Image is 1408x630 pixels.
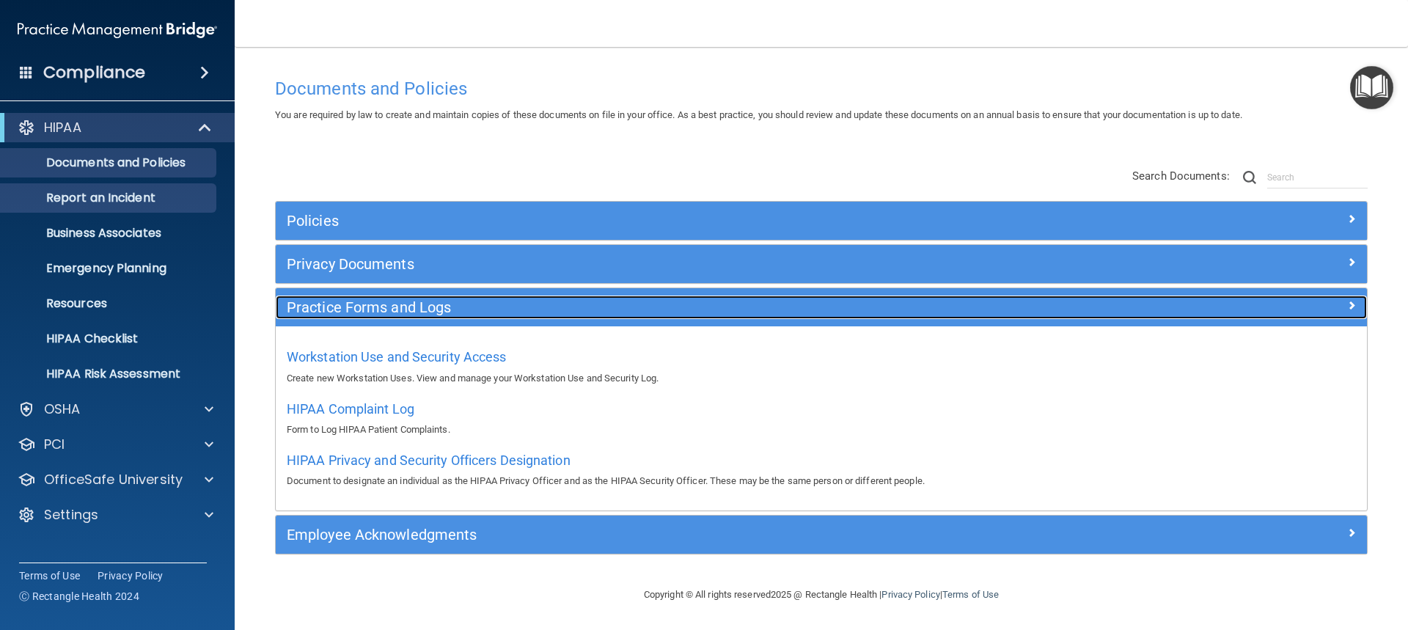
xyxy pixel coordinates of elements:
a: HIPAA Privacy and Security Officers Designation [287,456,571,467]
span: HIPAA Complaint Log [287,401,414,417]
img: PMB logo [18,15,217,45]
p: HIPAA Checklist [10,332,210,346]
a: Terms of Use [942,589,999,600]
a: Privacy Documents [287,252,1356,276]
a: PCI [18,436,213,453]
span: You are required by law to create and maintain copies of these documents on file in your office. ... [275,109,1242,120]
p: Emergency Planning [10,261,210,276]
a: OSHA [18,400,213,418]
h5: Privacy Documents [287,256,1083,272]
a: HIPAA Complaint Log [287,405,414,416]
h4: Documents and Policies [275,79,1368,98]
p: Documents and Policies [10,155,210,170]
a: Settings [18,506,213,524]
span: Ⓒ Rectangle Health 2024 [19,589,139,604]
a: Terms of Use [19,568,80,583]
p: OSHA [44,400,81,418]
a: Employee Acknowledgments [287,523,1356,546]
p: Create new Workstation Uses. View and manage your Workstation Use and Security Log. [287,370,1356,387]
span: Search Documents: [1132,169,1230,183]
a: Privacy Policy [98,568,164,583]
a: HIPAA [18,119,213,136]
span: HIPAA Privacy and Security Officers Designation [287,453,571,468]
p: OfficeSafe University [44,471,183,488]
iframe: Drift Widget Chat Controller [1154,526,1390,585]
p: Report an Incident [10,191,210,205]
div: Copyright © All rights reserved 2025 @ Rectangle Health | | [554,571,1089,618]
a: Privacy Policy [881,589,939,600]
h5: Practice Forms and Logs [287,299,1083,315]
img: ic-search.3b580494.png [1243,171,1256,184]
input: Search [1267,166,1368,188]
p: PCI [44,436,65,453]
h5: Policies [287,213,1083,229]
a: Practice Forms and Logs [287,296,1356,319]
p: HIPAA Risk Assessment [10,367,210,381]
p: HIPAA [44,119,81,136]
a: Policies [287,209,1356,232]
a: OfficeSafe University [18,471,213,488]
a: Workstation Use and Security Access [287,353,507,364]
p: Form to Log HIPAA Patient Complaints. [287,421,1356,439]
p: Resources [10,296,210,311]
span: Workstation Use and Security Access [287,349,507,365]
button: Open Resource Center [1350,66,1393,109]
p: Business Associates [10,226,210,241]
p: Settings [44,506,98,524]
p: Document to designate an individual as the HIPAA Privacy Officer and as the HIPAA Security Office... [287,472,1356,490]
h5: Employee Acknowledgments [287,527,1083,543]
h4: Compliance [43,62,145,83]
